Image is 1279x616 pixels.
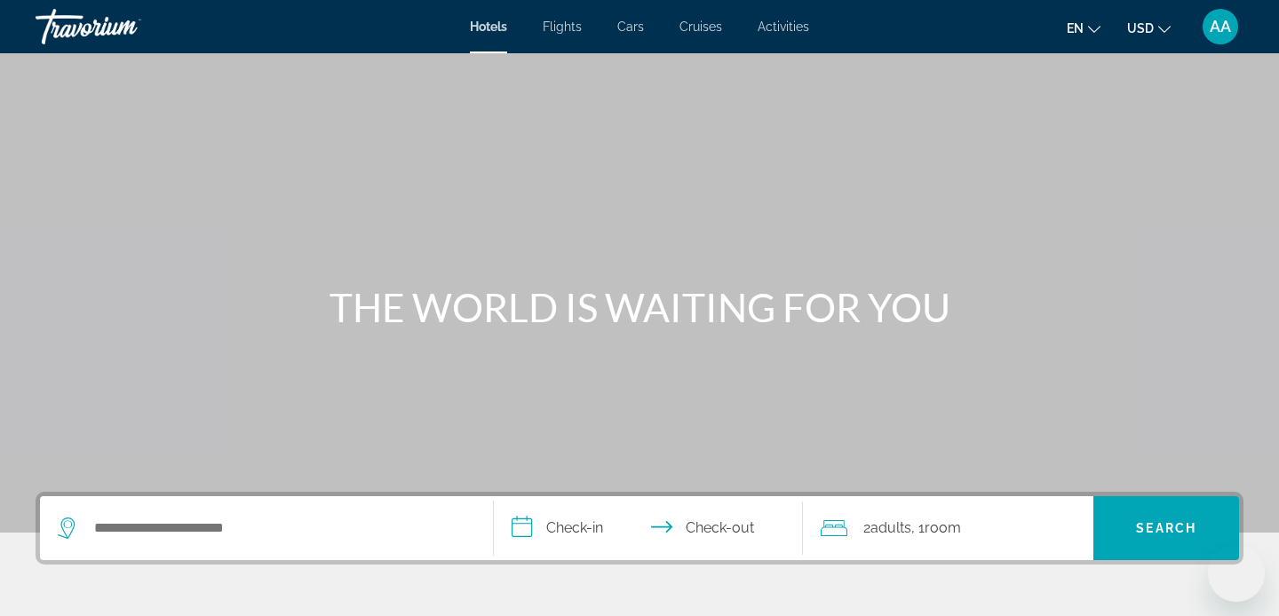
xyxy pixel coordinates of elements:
button: Change language [1067,15,1100,41]
button: Search [1093,496,1239,560]
div: Search widget [40,496,1239,560]
span: 2 [863,516,911,541]
a: Hotels [470,20,507,34]
span: Search [1136,521,1196,535]
span: Room [925,519,961,536]
span: USD [1127,21,1154,36]
button: Select check in and out date [494,496,803,560]
a: Travorium [36,4,213,50]
span: Adults [870,519,911,536]
input: Search hotel destination [92,515,466,541]
button: Change currency [1127,15,1171,41]
iframe: Кнопка запуска окна обмена сообщениями [1208,545,1265,602]
span: en [1067,21,1084,36]
h1: THE WORLD IS WAITING FOR YOU [306,284,973,330]
span: , 1 [911,516,961,541]
button: Travelers: 2 adults, 0 children [803,496,1094,560]
a: Cruises [679,20,722,34]
a: Cars [617,20,644,34]
span: AA [1210,18,1231,36]
a: Activities [758,20,809,34]
a: Flights [543,20,582,34]
button: User Menu [1197,8,1243,45]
